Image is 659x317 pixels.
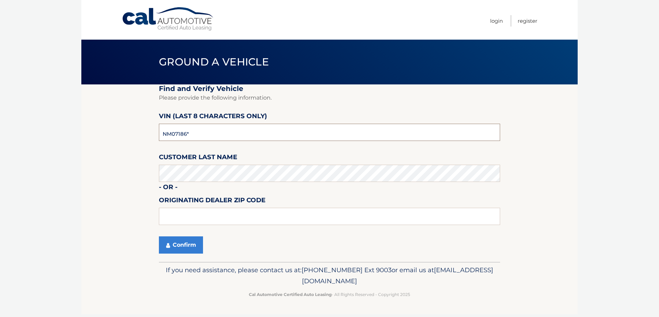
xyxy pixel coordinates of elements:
label: - or - [159,182,178,195]
a: Login [490,15,503,27]
p: If you need assistance, please contact us at: or email us at [163,265,496,287]
p: - All Rights Reserved - Copyright 2025 [163,291,496,298]
span: [PHONE_NUMBER] Ext 9003 [302,266,392,274]
label: Originating Dealer Zip Code [159,195,265,208]
span: Ground a Vehicle [159,55,269,68]
h2: Find and Verify Vehicle [159,84,500,93]
strong: Cal Automotive Certified Auto Leasing [249,292,332,297]
a: Cal Automotive [122,7,215,31]
label: VIN (last 8 characters only) [159,111,267,124]
button: Confirm [159,236,203,254]
label: Customer Last Name [159,152,237,165]
a: Register [518,15,537,27]
p: Please provide the following information. [159,93,500,103]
